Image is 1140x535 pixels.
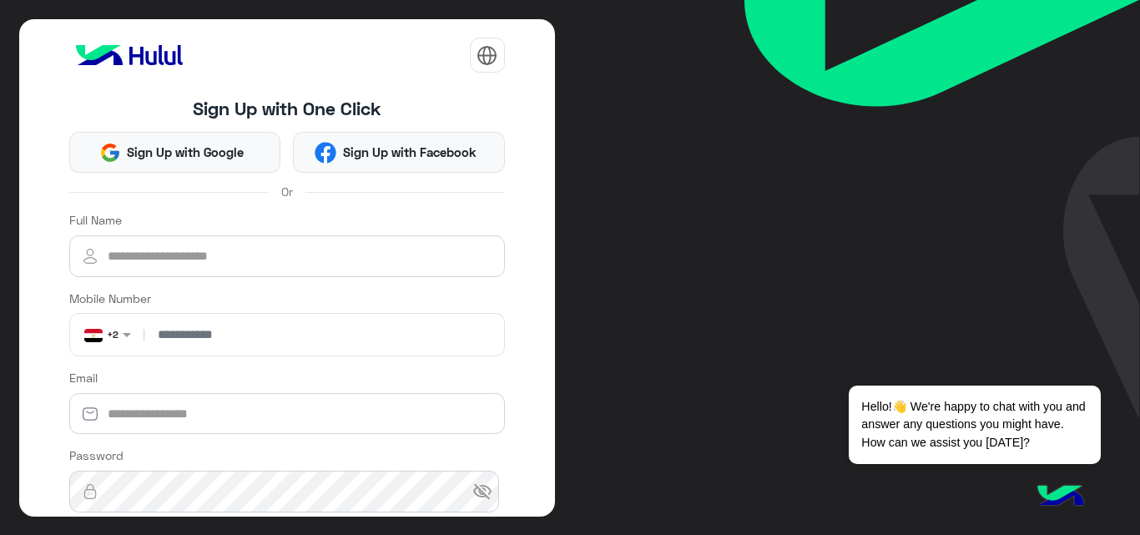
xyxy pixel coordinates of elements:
[69,369,98,386] label: Email
[69,98,505,119] h4: Sign Up with One Click
[69,483,111,500] img: lock
[472,482,492,502] span: visibility_off
[69,447,124,464] label: Password
[69,38,189,72] img: logo
[69,246,111,266] img: user
[139,326,149,343] span: |
[281,183,293,200] span: Or
[293,132,505,173] button: Sign Up with Facebook
[69,211,122,229] label: Full Name
[1032,468,1090,527] img: hulul-logo.png
[69,406,111,422] img: email
[107,328,119,341] b: +2
[69,290,151,307] label: Mobile Number
[69,132,281,173] button: Sign Up with Google
[315,142,336,164] img: Facebook
[336,143,482,162] span: Sign Up with Facebook
[849,386,1100,464] span: Hello!👋 We're happy to chat with you and answer any questions you might have. How can we assist y...
[121,143,250,162] span: Sign Up with Google
[99,142,121,164] img: Google
[477,45,497,66] img: tab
